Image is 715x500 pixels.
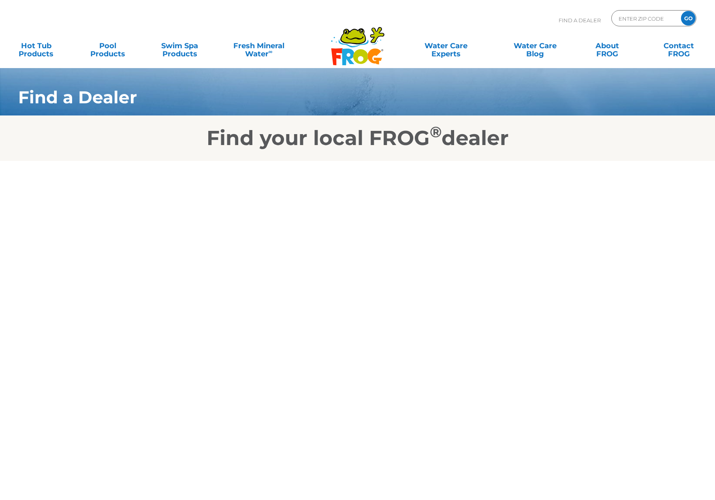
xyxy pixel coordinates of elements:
sup: ∞ [269,48,273,55]
img: Frog Products Logo [327,16,389,66]
a: PoolProducts [80,38,136,54]
h2: Find your local FROG dealer [6,126,709,150]
a: ContactFROG [651,38,707,54]
sup: ® [430,123,442,141]
a: Water CareExperts [400,38,491,54]
a: Water CareBlog [507,38,563,54]
p: Find A Dealer [559,10,601,30]
a: Swim SpaProducts [152,38,208,54]
input: GO [681,11,696,26]
a: Fresh MineralWater∞ [224,38,294,54]
h1: Find a Dealer [18,88,639,107]
a: Hot TubProducts [8,38,64,54]
a: AboutFROG [579,38,635,54]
